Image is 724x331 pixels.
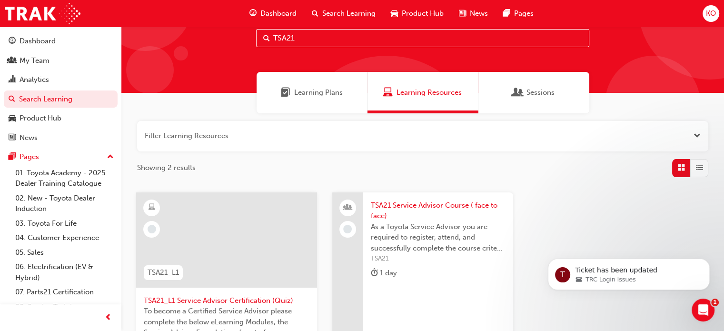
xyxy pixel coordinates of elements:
div: Pages [20,151,39,162]
span: TSA21 Service Advisor Course ( face to face) [371,200,506,221]
span: TSA21_L1 Service Advisor Certification (Quiz) [144,295,309,306]
a: My Team [4,52,118,70]
a: 03. Toyota For Life [11,216,118,231]
input: Search... [256,29,589,47]
div: Profile image for Trak [20,156,39,175]
span: people-icon [9,57,16,65]
span: search-icon [9,95,15,104]
span: car-icon [9,114,16,123]
div: Trak [42,170,56,180]
span: Learning Resources [397,87,462,98]
div: Send us a message [20,201,159,211]
div: News [20,132,38,143]
button: Messages [63,243,127,281]
button: Open the filter [694,130,701,141]
a: 05. Sales [11,245,118,260]
span: learningRecordVerb_NONE-icon [343,225,352,233]
span: Pages [514,8,534,19]
a: news-iconNews [451,4,496,23]
div: Close [164,15,181,32]
span: news-icon [9,134,16,142]
a: News [4,129,118,147]
div: 1 day [371,267,397,279]
div: Recent message [20,136,171,146]
a: Learning PlansLearning Plans [257,72,367,113]
span: guage-icon [249,8,257,20]
span: Other Query [52,150,93,160]
a: 01. Toyota Academy - 2025 Dealer Training Catalogue [11,166,118,191]
a: pages-iconPages [496,4,541,23]
div: My Team [20,55,50,66]
div: Analytics [20,74,49,85]
span: TSA21 [371,253,506,264]
div: • [DATE] [58,170,85,180]
div: Profile image for TrakOther QueryWe need more informationTrak•[DATE] [10,142,180,188]
img: logo [19,18,67,33]
div: Product Hub [20,113,61,124]
img: Trak [5,3,80,24]
div: Profile image for Trak [129,15,149,34]
a: car-iconProduct Hub [383,4,451,23]
a: Dashboard [4,32,118,50]
span: Showing 2 results [137,162,196,173]
span: duration-icon [371,267,378,279]
a: 08. Service Training [11,300,118,314]
span: We need more information [42,161,131,169]
span: search-icon [312,8,318,20]
div: Send us a messageWe typically reply in a few hours [10,193,181,229]
a: search-iconSearch Learning [304,4,383,23]
a: 02. New - Toyota Dealer Induction [11,191,118,216]
iframe: Intercom notifications message [534,239,724,305]
span: TSA21_L1 [148,267,179,278]
p: Hi [PERSON_NAME] 👋 [19,68,171,100]
span: Messages [79,267,112,274]
button: KO [703,5,719,22]
button: Tickets [127,243,190,281]
button: Pages [4,148,118,166]
span: learningResourceType_ELEARNING-icon [149,201,155,214]
span: Tickets [147,267,170,274]
span: Search [263,33,270,44]
span: Grid [678,162,685,173]
a: 06. Electrification (EV & Hybrid) [11,260,118,285]
a: Learning ResourcesLearning Resources [367,72,478,113]
span: Learning Plans [281,87,290,98]
span: up-icon [107,151,114,163]
span: 1 [711,299,719,306]
span: News [470,8,488,19]
span: KO [706,8,716,19]
span: guage-icon [9,37,16,46]
span: Sessions [513,87,523,98]
span: pages-icon [503,8,510,20]
span: Learning Plans [294,87,343,98]
div: Dashboard [20,36,56,47]
p: How can we help? [19,100,171,116]
span: chart-icon [9,76,16,84]
span: List [696,162,703,173]
a: Search Learning [4,90,118,108]
iframe: Intercom live chat [692,299,714,321]
span: As a Toyota Service Advisor you are required to register, attend, and successfully complete the c... [371,221,506,254]
span: Sessions [526,87,555,98]
span: Product Hub [402,8,444,19]
span: car-icon [391,8,398,20]
a: SessionsSessions [478,72,589,113]
div: We typically reply in a few hours [20,211,159,221]
span: pages-icon [9,153,16,161]
a: Analytics [4,71,118,89]
span: news-icon [459,8,466,20]
span: Search Learning [322,8,376,19]
div: Recent messageProfile image for TrakOther QueryWe need more informationTrak•[DATE] [10,128,181,188]
a: 07. Parts21 Certification [11,285,118,300]
a: Product Hub [4,110,118,127]
span: Dashboard [260,8,297,19]
span: Home [21,267,42,274]
a: guage-iconDashboard [242,4,304,23]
